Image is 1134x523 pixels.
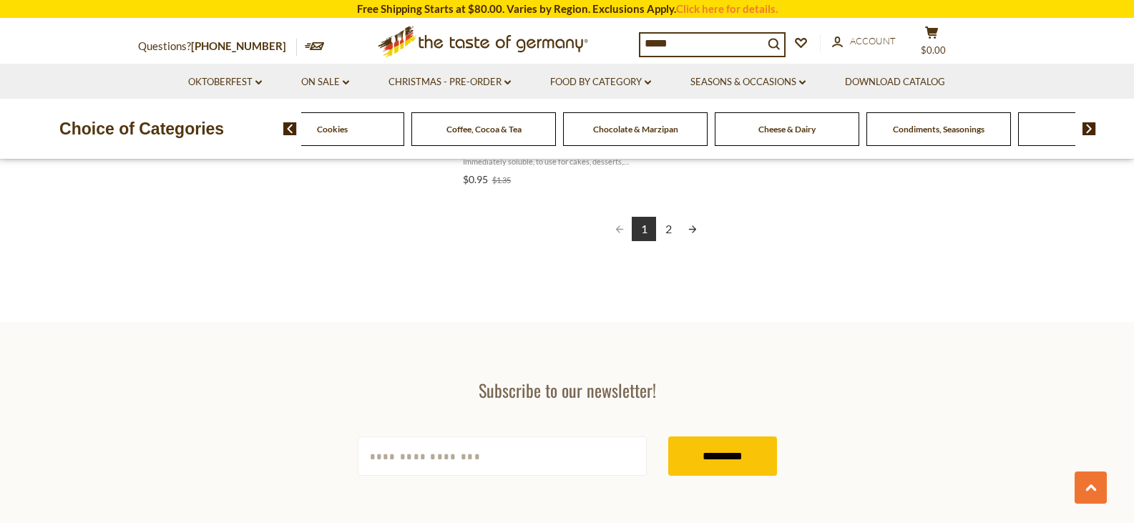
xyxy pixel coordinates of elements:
a: Next page [680,217,705,241]
a: Chocolate & Marzipan [593,124,678,135]
span: $0.95 [463,173,488,185]
img: next arrow [1082,122,1096,135]
a: 2 [656,217,680,241]
a: Coffee, Cocoa & Tea [446,124,522,135]
a: Click here for details. [676,2,778,15]
a: Christmas - PRE-ORDER [388,74,511,90]
a: On Sale [301,74,349,90]
a: Seasons & Occasions [690,74,806,90]
h3: Subscribe to our newsletter! [358,379,777,401]
a: Cookies [317,124,348,135]
img: previous arrow [283,122,297,135]
span: $1.35 [492,175,511,185]
a: Download Catalog [845,74,945,90]
div: Pagination [463,217,850,243]
a: 1 [632,217,656,241]
a: Food By Category [550,74,651,90]
span: $0.00 [921,44,946,56]
a: Account [832,34,896,49]
a: [PHONE_NUMBER] [191,39,286,52]
a: Cheese & Dairy [758,124,816,135]
a: Oktoberfest [188,74,262,90]
a: Condiments, Seasonings [893,124,984,135]
p: Questions? [138,37,297,56]
button: $0.00 [911,26,954,62]
span: Account [850,35,896,47]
